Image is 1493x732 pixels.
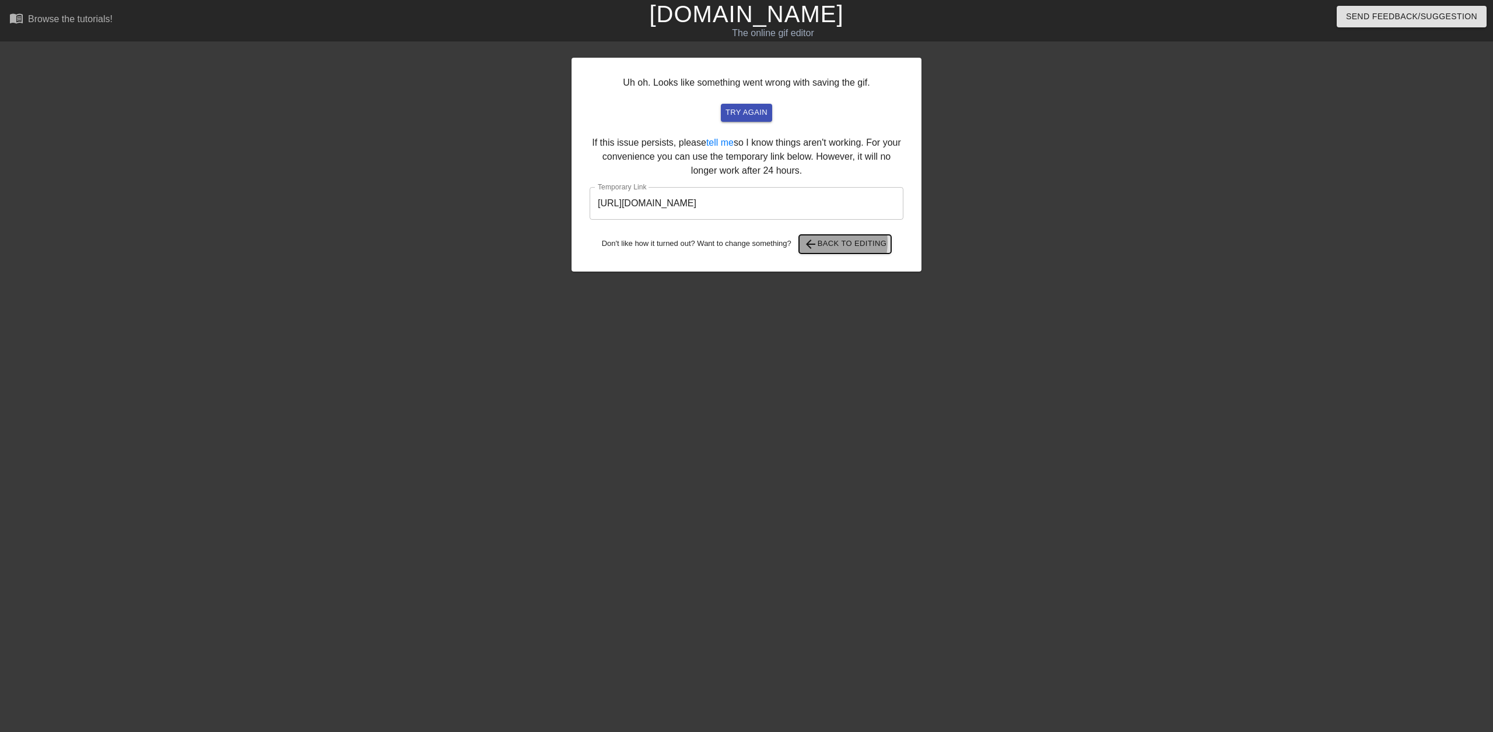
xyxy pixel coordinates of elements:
span: menu_book [9,11,23,25]
div: The online gif editor [503,26,1042,40]
button: try again [721,104,772,122]
button: Send Feedback/Suggestion [1337,6,1487,27]
div: Uh oh. Looks like something went wrong with saving the gif. If this issue persists, please so I k... [572,58,921,272]
span: arrow_back [804,237,818,251]
span: Back to Editing [804,237,887,251]
a: Browse the tutorials! [9,11,113,29]
div: Browse the tutorials! [28,14,113,24]
div: Don't like how it turned out? Want to change something? [590,235,903,254]
input: bare [590,187,903,220]
button: Back to Editing [799,235,892,254]
span: Send Feedback/Suggestion [1346,9,1477,24]
span: try again [726,106,767,119]
a: tell me [706,138,734,147]
a: [DOMAIN_NAME] [649,1,843,27]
